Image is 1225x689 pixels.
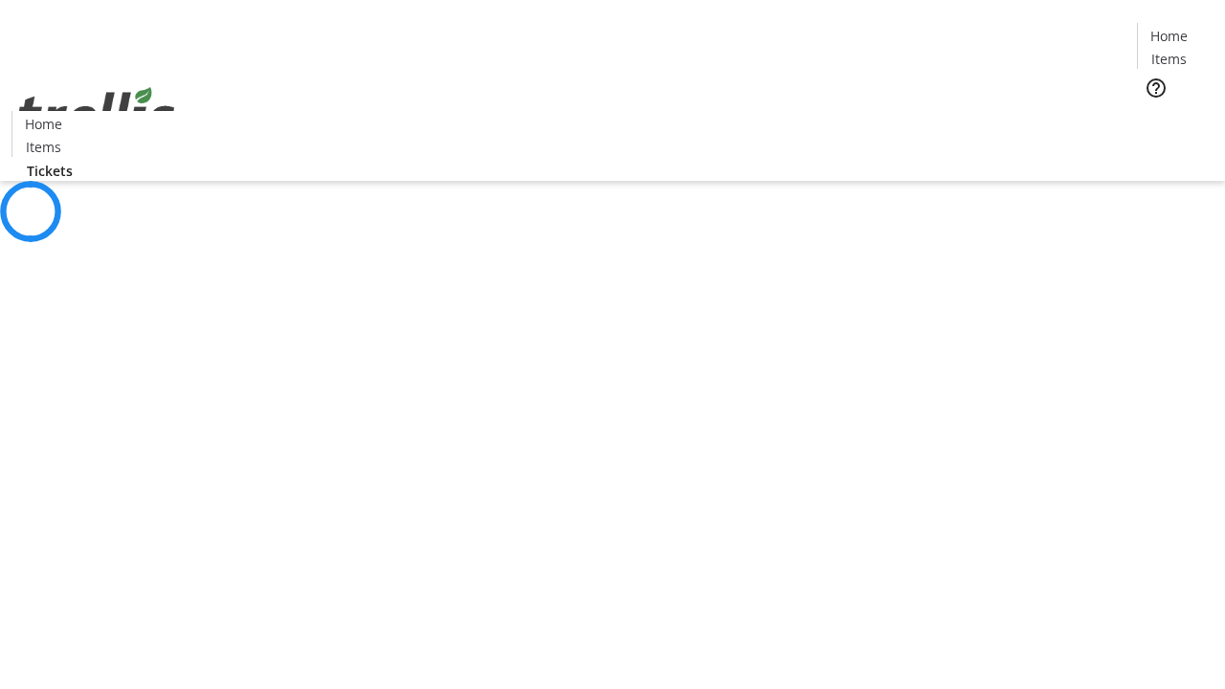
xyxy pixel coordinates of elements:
a: Home [1138,26,1199,46]
span: Home [1150,26,1188,46]
a: Items [12,137,74,157]
img: Orient E2E Organization eZL6tGAG7r's Logo [11,66,182,162]
a: Tickets [1137,111,1214,131]
a: Items [1138,49,1199,69]
span: Home [25,114,62,134]
span: Items [1151,49,1187,69]
span: Tickets [1152,111,1198,131]
a: Home [12,114,74,134]
button: Help [1137,69,1175,107]
span: Items [26,137,61,157]
a: Tickets [11,161,88,181]
span: Tickets [27,161,73,181]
